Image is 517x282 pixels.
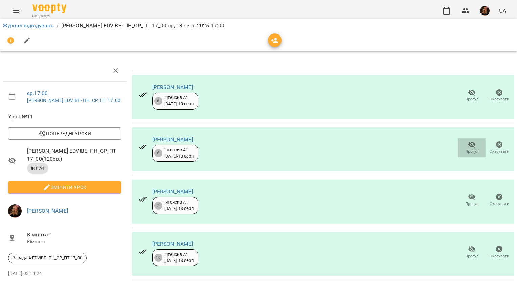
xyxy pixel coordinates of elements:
[164,95,194,107] div: Інтенсив А1 [DATE] - 13 серп
[490,253,509,259] span: Скасувати
[152,136,193,143] a: [PERSON_NAME]
[8,127,121,140] button: Попередні уроки
[480,6,490,16] img: 019b2ef03b19e642901f9fba5a5c5a68.jpg
[490,149,509,155] span: Скасувати
[490,201,509,207] span: Скасувати
[486,243,513,262] button: Скасувати
[486,191,513,210] button: Скасувати
[458,86,486,105] button: Прогул
[57,22,59,30] li: /
[154,254,162,262] div: 10
[164,252,194,264] div: Інтенсив А1 [DATE] - 13 серп
[496,4,509,17] button: UA
[490,96,509,102] span: Скасувати
[8,204,22,218] img: 019b2ef03b19e642901f9fba5a5c5a68.jpg
[27,165,48,171] span: INT A1
[152,241,193,247] a: [PERSON_NAME]
[152,84,193,90] a: [PERSON_NAME]
[14,183,116,191] span: Змінити урок
[499,7,506,14] span: UA
[3,22,514,30] nav: breadcrumb
[152,188,193,195] a: [PERSON_NAME]
[486,86,513,105] button: Скасувати
[458,191,486,210] button: Прогул
[8,113,121,121] span: Урок №11
[154,97,162,105] div: 6
[465,253,479,259] span: Прогул
[32,3,66,13] img: Voopty Logo
[3,22,54,29] a: Журнал відвідувань
[8,270,121,277] p: [DATE] 03:11:24
[465,201,479,207] span: Прогул
[32,14,66,18] span: For Business
[164,199,194,212] div: Інтенсив А1 [DATE] - 13 серп
[164,147,194,160] div: Інтенсив А1 [DATE] - 13 серп
[14,130,116,138] span: Попередні уроки
[8,181,121,193] button: Змінити урок
[61,22,225,30] p: [PERSON_NAME] EDVIBE- ПН_СР_ПТ 17_00 ср, 13 серп 2025 17:00
[8,255,86,261] span: Завада А EDVIBE- ПН_СР_ПТ 17_00
[154,149,162,157] div: 6
[486,138,513,157] button: Скасувати
[465,149,479,155] span: Прогул
[27,147,121,163] span: [PERSON_NAME] EDVIBE- ПН_СР_ПТ 17_00 ( 120 хв. )
[27,231,121,239] span: Кімната 1
[8,3,24,19] button: Menu
[458,243,486,262] button: Прогул
[27,239,121,245] p: Кімната
[27,90,48,96] a: ср , 17:00
[458,138,486,157] button: Прогул
[154,202,162,210] div: 7
[27,208,68,214] a: [PERSON_NAME]
[465,96,479,102] span: Прогул
[27,98,120,103] a: [PERSON_NAME] EDVIBE- ПН_СР_ПТ 17_00
[8,253,87,263] div: Завада А EDVIBE- ПН_СР_ПТ 17_00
